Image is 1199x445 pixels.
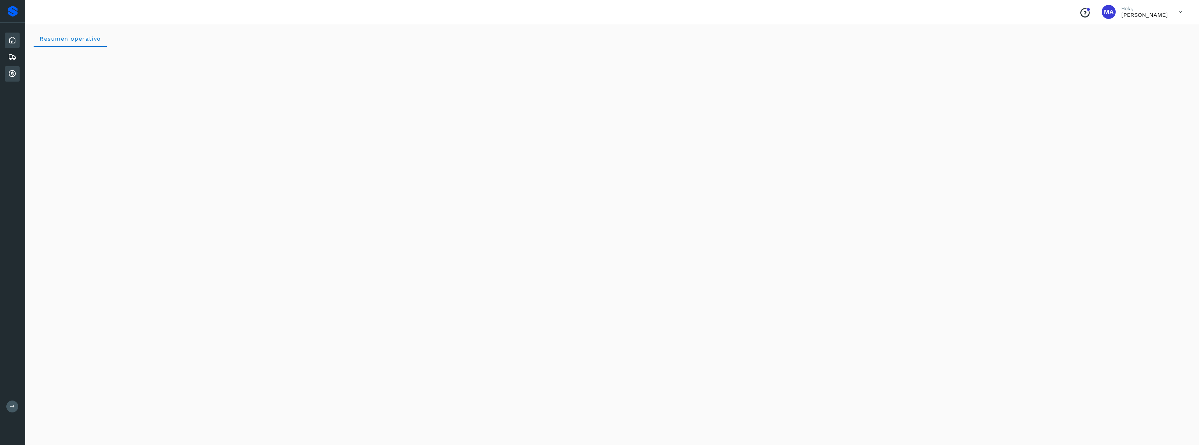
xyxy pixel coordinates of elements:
div: Embarques [5,49,20,65]
p: Marco Antonio Ortiz Jurado [1121,12,1168,18]
span: Resumen operativo [39,35,101,42]
div: Inicio [5,33,20,48]
p: Hola, [1121,6,1168,12]
div: Cuentas por cobrar [5,66,20,82]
